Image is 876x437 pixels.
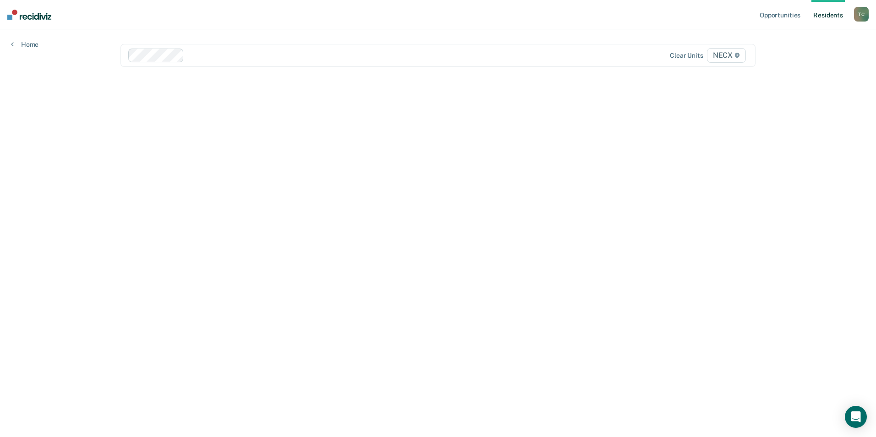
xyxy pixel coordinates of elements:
[854,7,869,22] button: TC
[845,406,867,428] div: Open Intercom Messenger
[7,10,51,20] img: Recidiviz
[854,7,869,22] div: T C
[670,52,703,60] div: Clear units
[11,40,38,49] a: Home
[707,48,746,63] span: NECX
